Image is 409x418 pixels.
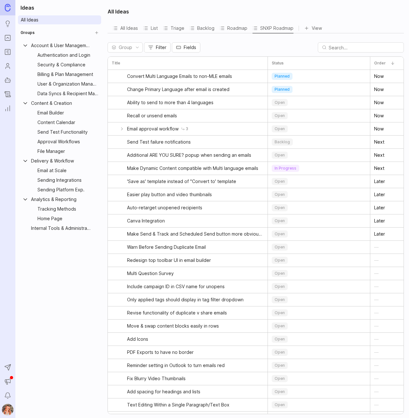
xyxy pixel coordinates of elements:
[127,372,264,385] a: Fix Blurry Video Thumbnails
[127,359,264,372] a: Reminder setting in Outlook to turn emails red
[19,70,100,79] div: Billing & Plan ManagementGroup settings
[127,178,236,185] span: 'Save as' template instead of "Convert to' template
[127,346,264,359] a: PDF Exports to have no border
[186,126,188,131] span: 3
[374,138,384,146] div: Next
[22,100,28,106] button: Collapse Content & Creation
[19,176,100,185] div: Sending IntegrationsGroup settings
[127,214,264,227] a: Canva Integration
[275,179,285,184] span: open
[388,59,397,68] button: Descending
[2,362,13,373] button: Send to Autopilot
[19,51,100,60] a: Authentication and LoginGroup settings
[19,224,100,233] a: Internal Tools & AdministrationGroup settings
[374,86,384,93] div: Now
[127,283,225,290] span: Include campaign ID in CSV name for unopens
[37,129,92,136] div: Send Test Functionality
[19,195,100,204] a: Collapse Analytics & ReportingAnalytics & ReportingGroup settings
[374,388,379,395] div: —
[19,185,100,194] a: Sending Platform Exp.Group settings
[275,389,285,394] span: open
[19,205,100,213] a: Tracking MethodsGroup settings
[5,4,11,11] img: Canny Home
[127,310,227,316] span: Revise functionality of duplicate v share emails
[143,23,158,33] button: List
[108,8,129,15] h2: All Ideas
[275,139,290,145] span: backlog
[127,320,264,332] a: Move & swap content blocks easily in rows
[127,257,211,263] span: Redesign top toolbar UI in email builder
[127,218,165,224] span: Canva Integration
[37,61,92,68] div: Security & Compliance
[275,258,285,263] span: open
[163,23,184,33] div: Triage
[19,128,100,137] a: Send Test FunctionalityGroup settings
[127,126,179,132] span: Email approval workflow
[127,162,264,175] a: Make Dynamic Content compatible with Multi language emails
[127,267,264,280] a: Multi Question Survey
[127,175,264,188] a: 'Save as' template instead of "Convert to' template
[374,336,379,343] div: —
[37,71,93,78] div: Billing & Plan Management
[127,96,264,109] a: Ability to send to more than 4 languages
[275,337,285,342] span: open
[374,270,379,277] div: —
[127,73,232,79] span: Convert Multi Language Emails to non-MLE emails
[19,166,100,175] div: Email at ScaleGroup settings
[2,18,13,29] a: Ideas
[275,363,285,368] span: open
[275,310,285,315] span: open
[374,152,384,159] div: Next
[22,196,28,203] button: Collapse Analytics & Reporting
[127,280,264,293] a: Include campaign ID in CSV name for unopens
[31,42,92,49] div: Account & User Management
[2,46,13,58] a: Roadmaps
[19,99,100,108] div: Collapse Content & CreationContent & CreationGroup settings
[31,196,92,203] div: Analytics & Reporting
[374,283,379,290] div: —
[275,323,285,329] span: open
[127,375,186,382] span: Fix Blurry Video Thumbnails
[144,42,171,53] button: Filter
[253,23,293,33] button: SNXP Roadmap
[374,204,385,211] div: Later
[19,118,100,127] a: Content CalendarGroup settings
[275,376,285,381] span: open
[275,284,285,289] span: open
[2,390,13,401] button: Notifications
[2,103,13,114] a: Reporting
[19,108,100,117] div: Email BuilderGroup settings
[37,186,92,193] div: Sending Platform Exp.
[127,228,264,240] a: Make Send & Track and Scheduled Send button more obvious in the Add-in
[127,362,225,369] span: Reminder setting in Outlook to turn emails red
[189,23,214,33] button: Backlog
[127,241,264,254] a: Warn Before Sending Duplicate Email
[19,156,100,165] a: Collapse Delivery & WorkflowDelivery & WorkflowGroup settings
[172,42,200,53] button: Fields
[374,230,385,238] div: Later
[127,402,229,408] span: Text Editing Within a Single Paragraph/Text Box
[374,309,379,316] div: —
[127,122,264,135] a: Email approval workflow3
[275,245,285,250] span: open
[20,29,35,36] h2: Groups
[127,188,264,201] a: Easier play button and video thumbnails
[127,109,264,122] a: Recall or unsend emails
[374,191,385,198] div: Later
[19,214,100,223] a: Home PageGroup settings
[127,306,264,319] a: Revise functionality of duplicate v share emails
[127,389,200,395] span: Add spacing for headings and lists
[127,149,264,162] a: Additional ARE YOU SURE? popup when sending an emails
[374,401,379,408] div: —
[374,217,385,224] div: Later
[127,231,264,237] span: Make Send & Track and Scheduled Send button more obvious in the Add-in
[329,43,400,52] input: Search...
[220,23,247,33] button: Roadmap
[2,60,13,72] a: Users
[19,137,100,146] div: Approval WorkflowsGroup settings
[127,99,213,106] span: Ability to send to more than 4 languages
[374,349,379,356] div: —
